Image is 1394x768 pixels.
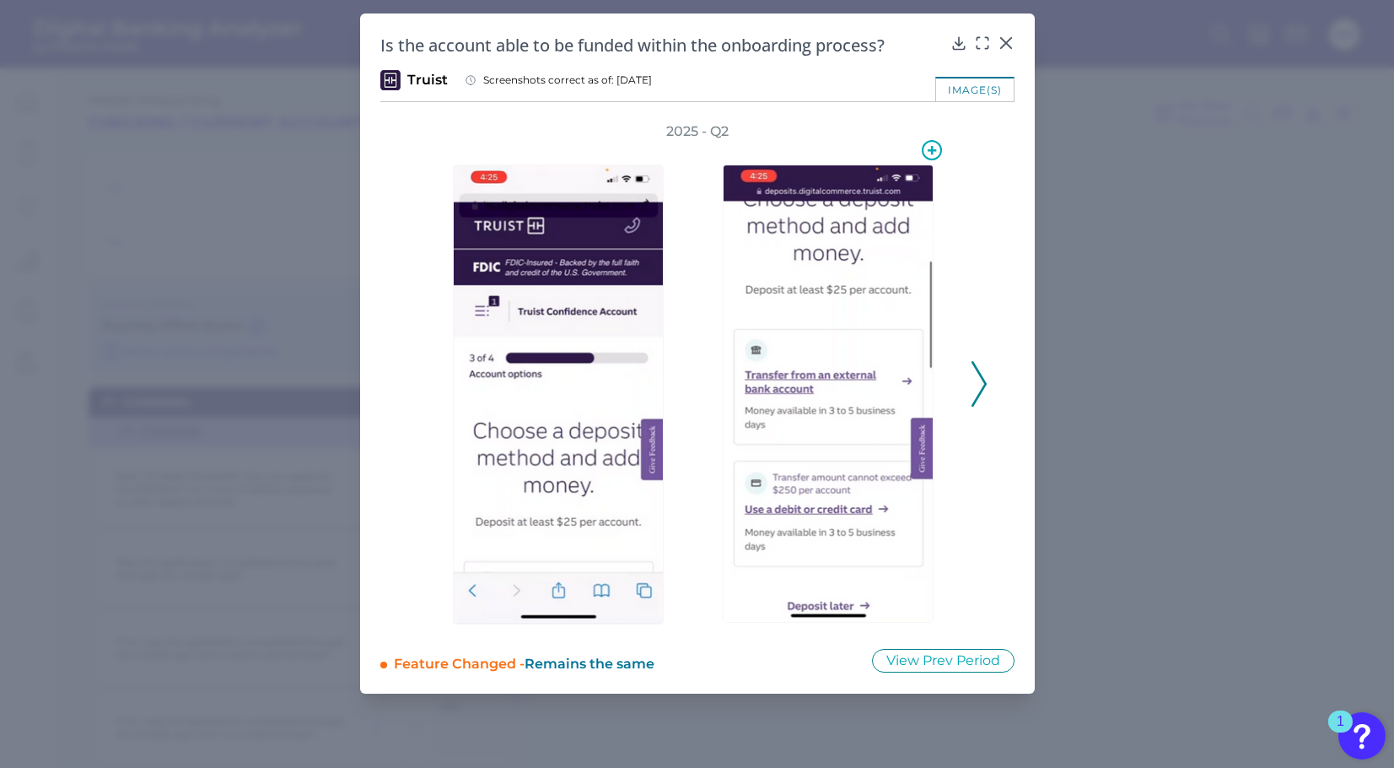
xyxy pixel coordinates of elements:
img: 7177-Truist-Mobile-Onboarding-RC-Q2-2025b.png [723,165,934,623]
h3: 2025 - Q2 [666,122,729,141]
span: Remains the same [525,656,654,672]
button: View Prev Period [872,649,1015,673]
h2: Is the account able to be funded within the onboarding process? [380,34,944,57]
span: Screenshots correct as of: [DATE] [483,73,652,87]
div: image(s) [935,77,1015,101]
img: Truist [380,70,401,90]
div: 1 [1337,722,1344,744]
div: Feature Changed - [394,648,849,673]
span: Truist [407,71,448,89]
img: 7177-Truist-Mobile-Onboarding-RC-Q2-2025a.png [453,165,664,625]
button: Open Resource Center, 1 new notification [1338,712,1386,760]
